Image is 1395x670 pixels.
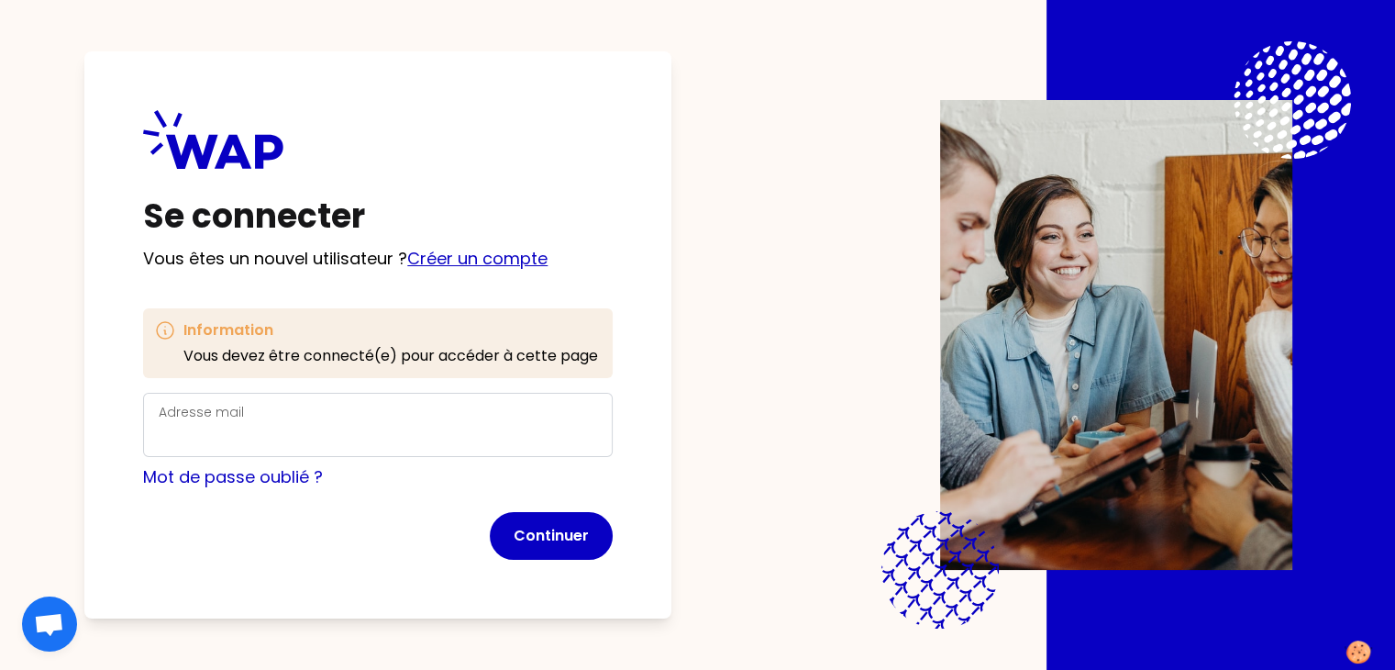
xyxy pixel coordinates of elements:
div: Open chat [22,597,77,652]
a: Créer un compte [407,247,548,270]
label: Adresse mail [159,403,244,421]
button: Continuer [490,512,613,560]
a: Mot de passe oublié ? [143,465,323,488]
p: Vous devez être connecté(e) pour accéder à cette page [183,345,598,367]
p: Vous êtes un nouvel utilisateur ? [143,246,613,272]
h1: Se connecter [143,198,613,235]
h3: Information [183,319,598,341]
img: Description [940,100,1292,570]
